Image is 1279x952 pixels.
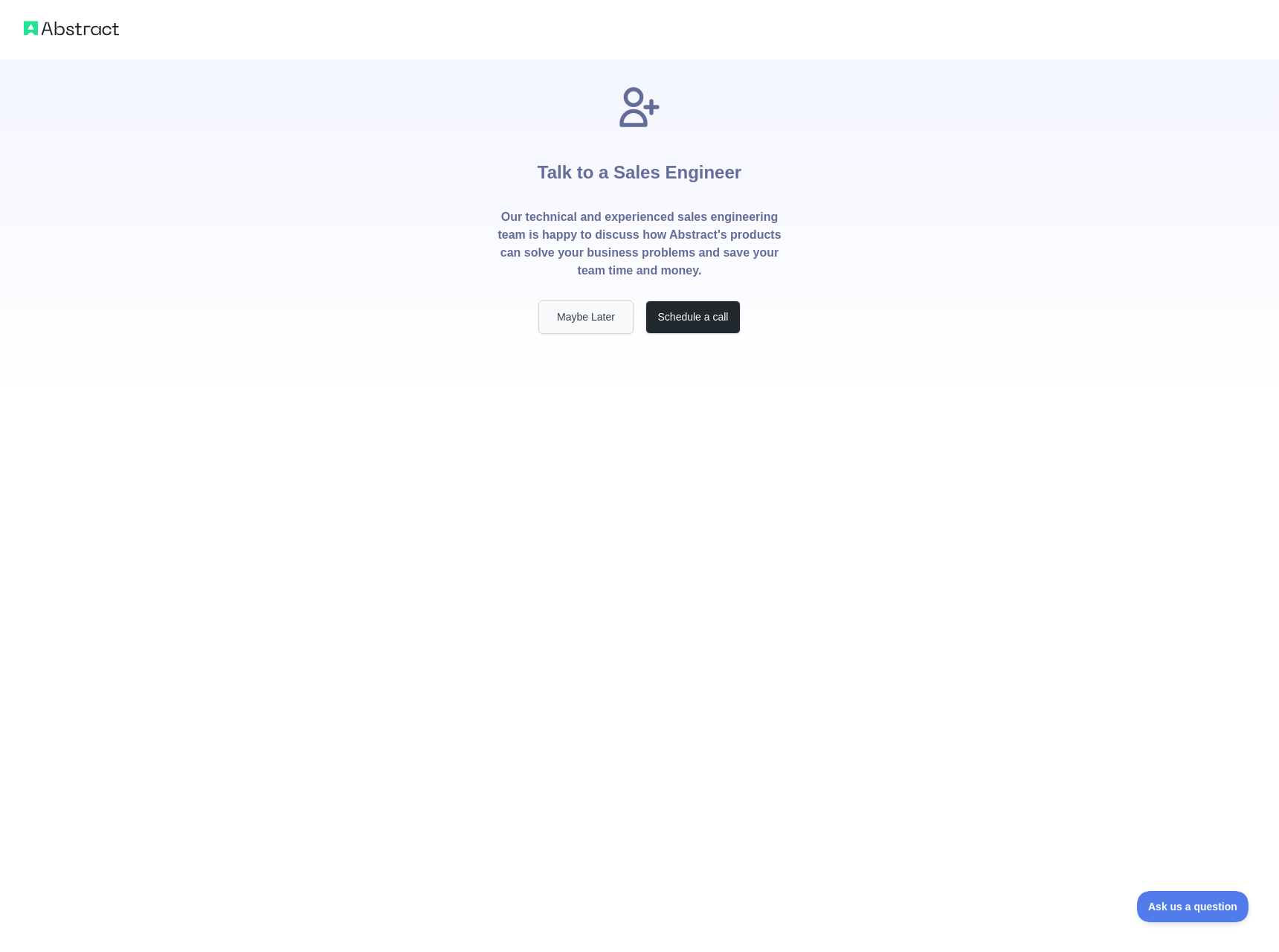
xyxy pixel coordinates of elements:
iframe: Toggle Customer Support [1137,891,1249,922]
button: Schedule a call [645,300,741,334]
img: Abstract logo [24,18,119,39]
p: Our technical and experienced sales engineering team is happy to discuss how Abstract's products ... [497,208,782,280]
h1: Talk to a Sales Engineer [538,131,741,208]
button: Maybe Later [538,300,634,334]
